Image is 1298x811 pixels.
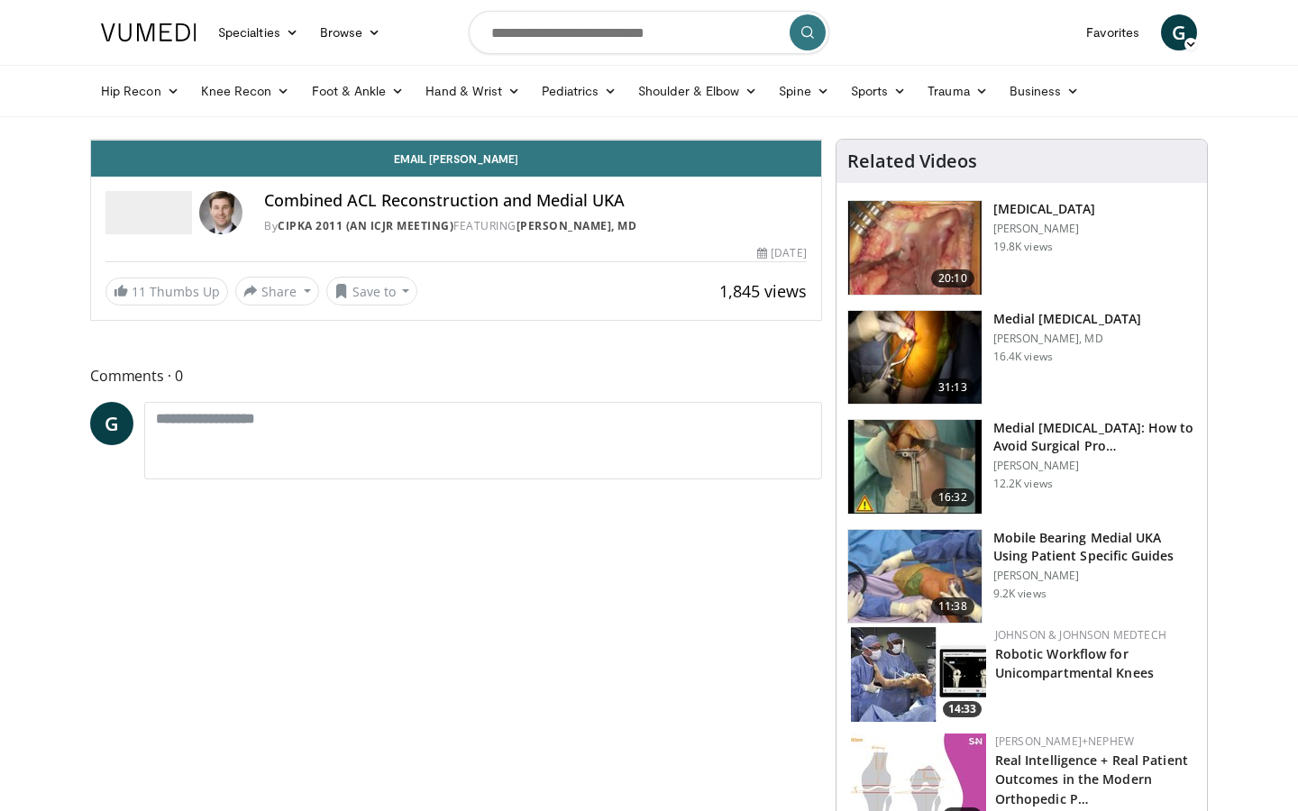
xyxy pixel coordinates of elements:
[719,280,807,302] span: 1,845 views
[993,587,1047,601] p: 9.2K views
[848,420,982,514] img: ZdWCH7dOnnmQ9vqn5hMDoxOmdtO6xlQD_1.150x105_q85_crop-smart_upscale.jpg
[848,201,982,295] img: whit_3.png.150x105_q85_crop-smart_upscale.jpg
[995,627,1166,642] a: Johnson & Johnson MedTech
[90,73,190,109] a: Hip Recon
[278,218,453,233] a: CIPKA 2011 (an ICJR Meeting)
[531,73,627,109] a: Pediatrics
[768,73,839,109] a: Spine
[105,191,192,234] img: CIPKA 2011 (an ICJR Meeting)
[917,73,999,109] a: Trauma
[90,402,133,445] a: G
[105,278,228,305] a: 11 Thumbs Up
[931,488,974,506] span: 16:32
[627,73,768,109] a: Shoulder & Elbow
[91,141,821,177] a: Email [PERSON_NAME]
[993,332,1141,346] p: [PERSON_NAME], MD
[851,627,986,722] a: 14:33
[90,364,822,387] span: Comments 0
[469,11,829,54] input: Search topics, interventions
[993,200,1096,218] h3: [MEDICAL_DATA]
[757,245,806,261] div: [DATE]
[207,14,309,50] a: Specialties
[91,140,821,141] video-js: Video Player
[264,218,807,234] div: By FEATURING
[995,734,1134,749] a: [PERSON_NAME]+Nephew
[931,269,974,287] span: 20:10
[847,150,977,172] h4: Related Videos
[190,73,301,109] a: Knee Recon
[326,277,418,305] button: Save to
[847,310,1196,405] a: 31:13 Medial [MEDICAL_DATA] [PERSON_NAME], MD 16.4K views
[1075,14,1150,50] a: Favorites
[851,627,986,722] img: c6830cff-7f4a-4323-a779-485c40836a20.150x105_q85_crop-smart_upscale.jpg
[309,14,392,50] a: Browse
[993,477,1053,491] p: 12.2K views
[995,645,1154,681] a: Robotic Workflow for Unicompartmental Knees
[840,73,918,109] a: Sports
[264,191,807,211] h4: Combined ACL Reconstruction and Medial UKA
[993,350,1053,364] p: 16.4K views
[993,240,1053,254] p: 19.8K views
[993,529,1196,565] h3: Mobile Bearing Medial UKA Using Patient Specific Guides
[993,459,1196,473] p: [PERSON_NAME]
[848,311,982,405] img: 294122_0000_1.png.150x105_q85_crop-smart_upscale.jpg
[415,73,531,109] a: Hand & Wrist
[943,701,982,717] span: 14:33
[301,73,416,109] a: Foot & Ankle
[993,419,1196,455] h3: Medial [MEDICAL_DATA]: How to Avoid Surgical Pro…
[132,283,146,300] span: 11
[993,569,1196,583] p: [PERSON_NAME]
[847,200,1196,296] a: 20:10 [MEDICAL_DATA] [PERSON_NAME] 19.8K views
[931,378,974,396] span: 31:13
[101,23,197,41] img: VuMedi Logo
[848,530,982,624] img: 316317_0000_1.png.150x105_q85_crop-smart_upscale.jpg
[1161,14,1197,50] a: G
[847,419,1196,515] a: 16:32 Medial [MEDICAL_DATA]: How to Avoid Surgical Pro… [PERSON_NAME] 12.2K views
[516,218,637,233] a: [PERSON_NAME], MD
[993,222,1096,236] p: [PERSON_NAME]
[235,277,319,305] button: Share
[847,529,1196,624] a: 11:38 Mobile Bearing Medial UKA Using Patient Specific Guides [PERSON_NAME] 9.2K views
[931,597,974,615] span: 11:38
[993,310,1141,328] h3: Medial [MEDICAL_DATA]
[999,73,1091,109] a: Business
[199,191,242,234] img: Avatar
[995,752,1188,806] a: Real Intelligence + Real Patient Outcomes in the Modern Orthopedic P…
